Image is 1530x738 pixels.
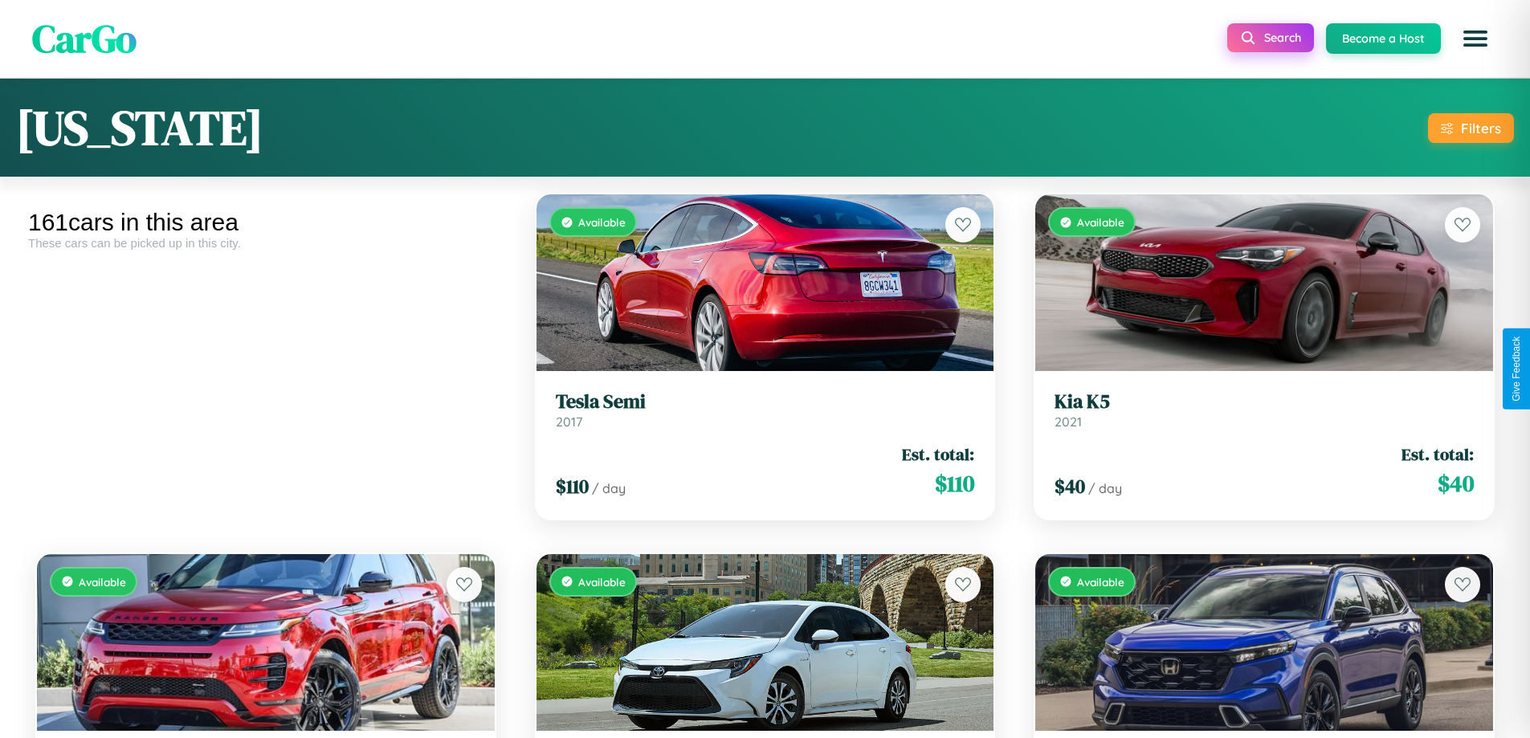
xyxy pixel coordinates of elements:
[28,209,504,236] div: 161 cars in this area
[1077,215,1124,229] span: Available
[1511,336,1522,402] div: Give Feedback
[578,215,626,229] span: Available
[556,390,975,430] a: Tesla Semi2017
[1227,23,1314,52] button: Search
[592,480,626,496] span: / day
[578,575,626,589] span: Available
[28,236,504,250] div: These cars can be picked up in this city.
[1438,467,1474,499] span: $ 40
[556,390,975,414] h3: Tesla Semi
[79,575,126,589] span: Available
[1055,390,1474,430] a: Kia K52021
[1428,113,1514,143] button: Filters
[902,442,974,466] span: Est. total:
[1326,23,1441,54] button: Become a Host
[1453,16,1498,61] button: Open menu
[556,473,589,499] span: $ 110
[1055,414,1082,430] span: 2021
[1401,442,1474,466] span: Est. total:
[1055,390,1474,414] h3: Kia K5
[556,414,582,430] span: 2017
[935,467,974,499] span: $ 110
[32,12,137,65] span: CarGo
[1461,120,1501,137] div: Filters
[1088,480,1122,496] span: / day
[1055,473,1085,499] span: $ 40
[16,95,263,161] h1: [US_STATE]
[1264,31,1301,45] span: Search
[1077,575,1124,589] span: Available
